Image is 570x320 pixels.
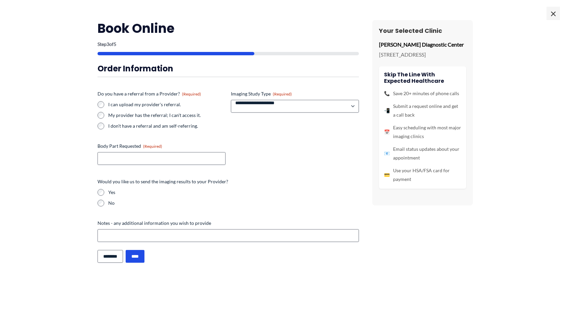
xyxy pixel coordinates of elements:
h3: Your Selected Clinic [379,27,466,35]
span: 5 [114,41,116,47]
label: Notes - any additional information you wish to provide [98,220,359,227]
span: 📧 [384,149,390,158]
h3: Order Information [98,63,359,74]
span: 📅 [384,128,390,136]
li: Use your HSA/FSA card for payment [384,166,461,184]
p: [PERSON_NAME] Diagnostic Center [379,40,466,50]
span: 📲 [384,106,390,115]
label: No [108,200,359,206]
label: My provider has the referral; I can't access it. [108,112,226,119]
label: Imaging Study Type [231,90,359,97]
label: I don't have a referral and am self-referring. [108,123,226,129]
span: (Required) [182,91,201,97]
h4: Skip the line with Expected Healthcare [384,71,461,84]
span: (Required) [273,91,292,97]
li: Easy scheduling with most major imaging clinics [384,123,461,141]
span: (Required) [143,144,162,149]
li: Save 20+ minutes of phone calls [384,89,461,98]
label: I can upload my provider's referral. [108,101,226,108]
p: [STREET_ADDRESS] [379,50,466,60]
li: Email status updates about your appointment [384,145,461,162]
p: Step of [98,42,359,47]
span: 📞 [384,89,390,98]
legend: Do you have a referral from a Provider? [98,90,201,97]
label: Body Part Requested [98,143,226,149]
li: Submit a request online and get a call back [384,102,461,119]
span: × [547,7,560,20]
span: 3 [107,41,109,47]
span: 💳 [384,171,390,179]
legend: Would you like us to send the imaging results to your Provider? [98,178,228,185]
h2: Book Online [98,20,359,37]
label: Yes [108,189,359,196]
